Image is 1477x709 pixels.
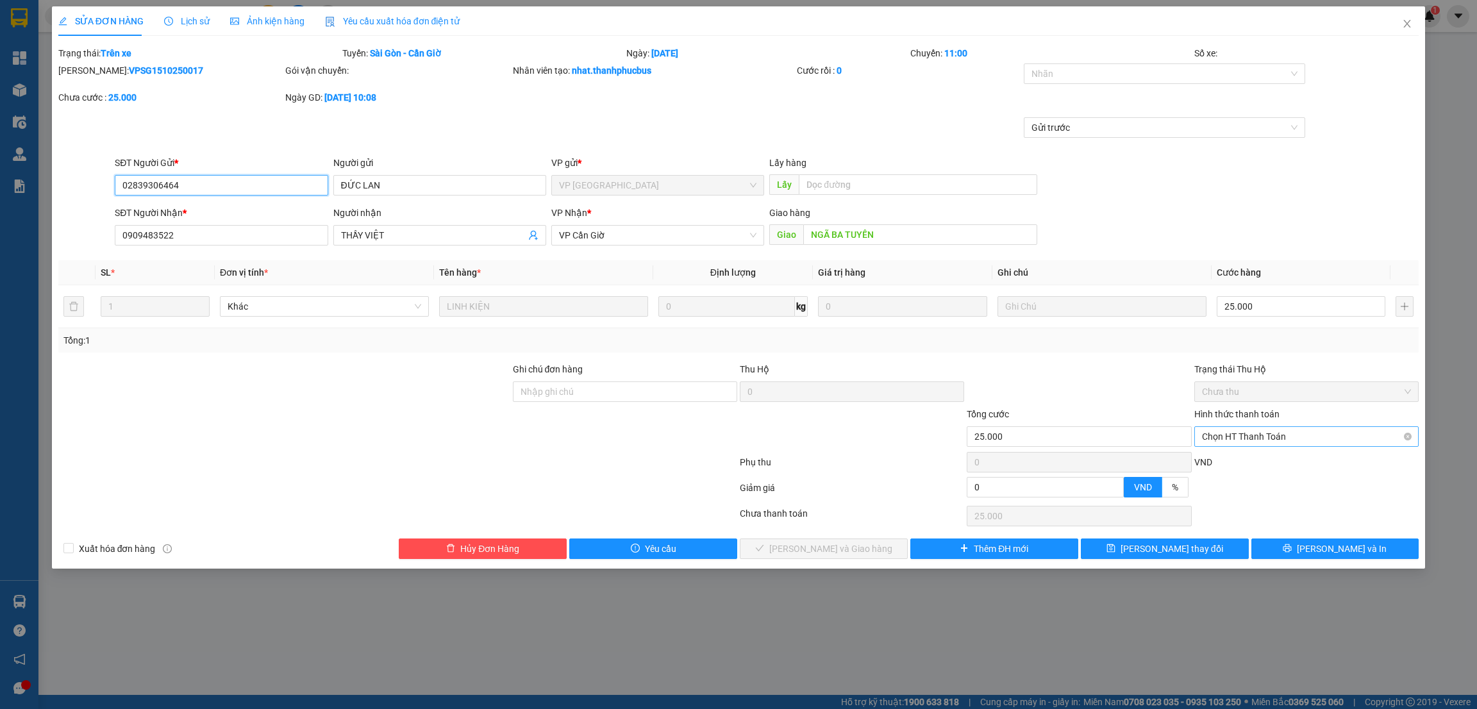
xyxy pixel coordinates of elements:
[803,224,1037,245] input: Dọc đường
[559,176,756,195] span: VP Sài Gòn
[1402,19,1412,29] span: close
[1121,542,1223,556] span: [PERSON_NAME] thay đổi
[1081,538,1249,559] button: save[PERSON_NAME] thay đổi
[513,381,737,402] input: Ghi chú đơn hàng
[220,267,268,278] span: Đơn vị tính
[651,48,678,58] b: [DATE]
[285,63,510,78] div: Gói vận chuyển:
[818,267,865,278] span: Giá trị hàng
[324,92,376,103] b: [DATE] 10:08
[910,538,1078,559] button: plusThêm ĐH mới
[569,538,737,559] button: exclamation-circleYêu cầu
[631,544,640,554] span: exclamation-circle
[738,455,965,478] div: Phụ thu
[1396,296,1414,317] button: plus
[58,17,67,26] span: edit
[460,542,519,556] span: Hủy Đơn Hàng
[341,46,625,60] div: Tuyến:
[164,16,210,26] span: Lịch sử
[1283,544,1292,554] span: printer
[997,296,1206,317] input: Ghi Chú
[837,65,842,76] b: 0
[559,226,756,245] span: VP Cần Giờ
[164,17,173,26] span: clock-circle
[1194,409,1280,419] label: Hình thức thanh toán
[1251,538,1419,559] button: printer[PERSON_NAME] và In
[325,16,460,26] span: Yêu cầu xuất hóa đơn điện tử
[57,46,341,60] div: Trạng thái:
[797,63,1021,78] div: Cước rồi :
[572,65,651,76] b: nhat.thanhphucbus
[740,364,769,374] span: Thu Hộ
[1194,457,1212,467] span: VND
[370,48,441,58] b: Sài Gòn - Cần Giờ
[1194,362,1419,376] div: Trạng thái Thu Hộ
[974,542,1028,556] span: Thêm ĐH mới
[325,17,335,27] img: icon
[58,16,144,26] span: SỬA ĐƠN HÀNG
[528,230,538,240] span: user-add
[1193,46,1420,60] div: Số xe:
[513,63,794,78] div: Nhân viên tạo:
[1134,482,1152,492] span: VND
[769,208,810,218] span: Giao hàng
[769,158,806,168] span: Lấy hàng
[74,542,161,556] span: Xuất hóa đơn hàng
[163,544,172,553] span: info-circle
[960,544,969,554] span: plus
[769,224,803,245] span: Giao
[439,267,481,278] span: Tên hàng
[967,409,1009,419] span: Tổng cước
[645,542,676,556] span: Yêu cầu
[1404,433,1412,440] span: close-circle
[115,206,328,220] div: SĐT Người Nhận
[909,46,1193,60] div: Chuyến:
[399,538,567,559] button: deleteHủy Đơn Hàng
[738,506,965,529] div: Chưa thanh toán
[1202,427,1411,446] span: Chọn HT Thanh Toán
[285,90,510,104] div: Ngày GD:
[1297,542,1387,556] span: [PERSON_NAME] và In
[818,296,987,317] input: 0
[944,48,967,58] b: 11:00
[101,267,111,278] span: SL
[63,296,84,317] button: delete
[439,296,648,317] input: VD: Bàn, Ghế
[738,481,965,503] div: Giảm giá
[1172,482,1178,492] span: %
[799,174,1037,195] input: Dọc đường
[769,174,799,195] span: Lấy
[1389,6,1425,42] button: Close
[1031,118,1298,137] span: Gửi trước
[1202,382,1411,401] span: Chưa thu
[795,296,808,317] span: kg
[230,16,305,26] span: Ảnh kiện hàng
[513,364,583,374] label: Ghi chú đơn hàng
[992,260,1212,285] th: Ghi chú
[740,538,908,559] button: check[PERSON_NAME] và Giao hàng
[1106,544,1115,554] span: save
[551,208,587,218] span: VP Nhận
[115,156,328,170] div: SĐT Người Gửi
[333,206,546,220] div: Người nhận
[551,156,764,170] div: VP gửi
[230,17,239,26] span: picture
[710,267,756,278] span: Định lượng
[1217,267,1261,278] span: Cước hàng
[101,48,131,58] b: Trên xe
[333,156,546,170] div: Người gửi
[446,544,455,554] span: delete
[625,46,909,60] div: Ngày:
[228,297,421,316] span: Khác
[63,333,570,347] div: Tổng: 1
[129,65,203,76] b: VPSG1510250017
[58,90,283,104] div: Chưa cước :
[58,63,283,78] div: [PERSON_NAME]:
[108,92,137,103] b: 25.000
